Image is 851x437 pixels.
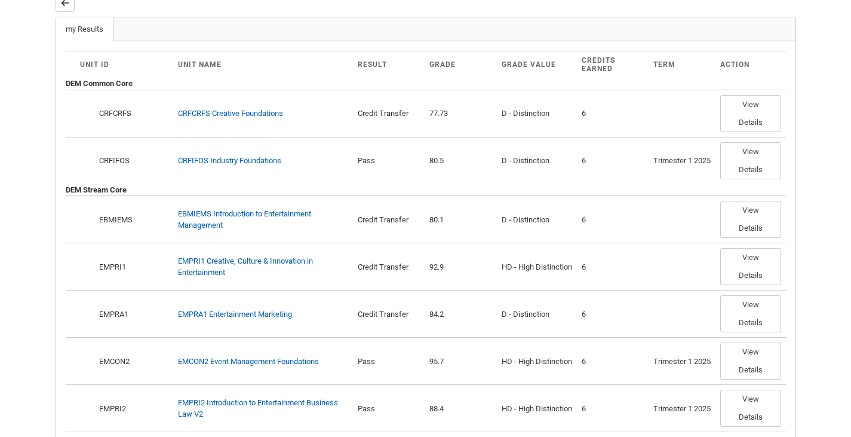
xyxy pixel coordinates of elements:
div: CRFIFOS Industry Foundations [178,155,281,167]
div: 92.9 [429,261,492,273]
div: Pass [358,403,420,415]
div: EMCON2 Event Management Foundations [178,356,319,368]
div: EBMIEMS [97,214,168,226]
div: CRFCRFS [97,108,168,120]
div: EMPRI2 [97,403,168,415]
a: EMPRA1 Entertainment Marketing [178,310,292,319]
div: Trimester 1 2025 [653,155,711,167]
div: Trimester 1 2025 [653,356,711,368]
button: View Details [720,295,781,332]
div: D - Distinction [502,108,572,120]
a: EMPRI2 Introduction to Entertainment Business Law V2 [178,398,338,419]
div: EBMIEMS Introduction to Entertainment Management [178,208,348,231]
div: 6 [582,261,644,273]
div: Credit Transfer [358,261,420,273]
div: HD - High Distinction [502,356,572,368]
div: Unit ID [80,60,169,69]
a: my Results [56,17,113,41]
div: CRFIFOS [97,155,168,167]
div: EMPRA1 Entertainment Marketing [178,308,292,320]
div: 80.1 [429,214,492,226]
a: EBMIEMS Introduction to Entertainment Management [178,209,311,230]
b: DEM Stream Core [66,185,127,194]
div: D - Distinction [502,214,572,226]
button: View Details [720,95,781,132]
div: 6 [582,308,644,320]
div: 95.7 [429,356,492,368]
button: View Details [720,248,781,285]
div: 84.2 [429,308,492,320]
div: EMCON2 [97,356,168,368]
b: DEM Common Core [66,79,133,88]
div: Credits Earned [582,56,644,73]
div: D - Distinction [502,308,572,320]
div: Grade [429,60,492,69]
div: 6 [582,356,644,368]
div: HD - High Distinction [502,261,572,273]
div: CRFCRFS Creative Foundations [178,108,283,120]
div: 80.5 [429,155,492,167]
button: View Details [720,201,781,238]
button: View Details [720,343,781,380]
div: 6 [582,108,644,120]
div: Result [358,60,420,69]
button: View Details [720,390,781,427]
div: EMPRI2 Introduction to Entertainment Business Law V2 [178,397,348,420]
div: D - Distinction [502,155,572,167]
div: Pass [358,155,420,167]
div: 88.4 [429,403,492,415]
a: EMPRI1 Creative, Culture & Innovation in Entertainment [178,256,313,277]
button: View Details [720,142,781,179]
div: Term [653,60,711,69]
div: Pass [358,356,420,368]
a: CRFIFOS Industry Foundations [178,156,281,165]
a: CRFCRFS Creative Foundations [178,109,283,118]
div: Trimester 1 2025 [653,403,711,415]
div: Unit Name [178,60,348,69]
div: HD - High Distinction [502,403,572,415]
a: EMCON2 Event Management Foundations [178,357,319,366]
div: 6 [582,403,644,415]
div: EMPRI1 Creative, Culture & Innovation in Entertainment [178,255,348,279]
div: EMPRI1 [97,261,168,273]
div: Credit Transfer [358,108,420,120]
div: 77.73 [429,108,492,120]
div: Grade Value [502,60,572,69]
div: Credit Transfer [358,214,420,226]
div: 6 [582,214,644,226]
div: Credit Transfer [358,308,420,320]
div: EMPRA1 [97,308,168,320]
div: Action [720,60,771,69]
div: 6 [582,155,644,167]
